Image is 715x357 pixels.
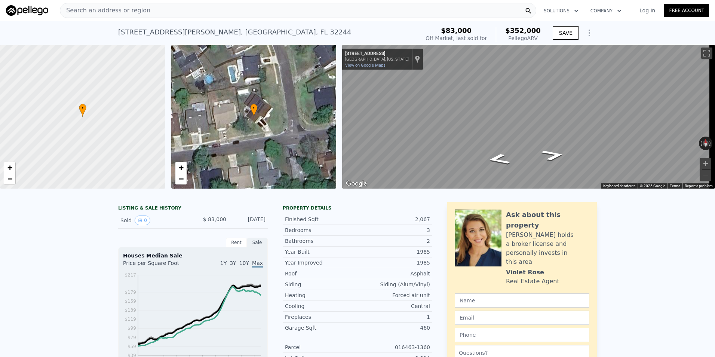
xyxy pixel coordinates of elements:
div: Ask about this property [506,210,589,231]
button: Zoom out [700,170,711,181]
a: Free Account [664,4,709,17]
div: Parcel [285,344,357,351]
div: • [250,104,258,117]
div: [STREET_ADDRESS] [345,51,409,57]
span: − [178,174,183,183]
div: 1985 [357,248,430,256]
div: Rent [226,238,247,247]
div: [DATE] [232,216,266,225]
button: Show Options [582,25,597,40]
a: Zoom out [4,173,15,184]
button: Solutions [538,4,584,18]
div: Siding (Alum/Vinyl) [357,281,430,288]
div: Roof [285,270,357,277]
span: © 2025 Google [640,184,665,188]
div: 3 [357,226,430,234]
a: Zoom in [4,162,15,173]
div: Map [342,45,715,189]
input: Name [455,293,589,308]
button: View historical data [135,216,150,225]
a: Zoom out [175,173,187,184]
div: Fireplaces [285,313,357,321]
button: Reset the view [702,137,709,150]
div: Heating [285,292,357,299]
input: Phone [455,328,589,342]
div: Siding [285,281,357,288]
div: Garage Sqft [285,324,357,332]
span: $352,000 [505,27,541,34]
div: Property details [283,205,432,211]
div: Year Improved [285,259,357,266]
div: Year Built [285,248,357,256]
img: Pellego [6,5,48,16]
div: 1 [357,313,430,321]
span: + [7,163,12,172]
button: Rotate counterclockwise [699,137,703,150]
button: Rotate clockwise [709,137,713,150]
div: [STREET_ADDRESS][PERSON_NAME] , [GEOGRAPHIC_DATA] , FL 32244 [118,27,352,37]
div: Asphalt [357,270,430,277]
div: [GEOGRAPHIC_DATA], [US_STATE] [345,57,409,62]
div: Houses Median Sale [123,252,263,259]
path: Go East, Chimney Oak Dr [531,147,575,163]
div: Bedrooms [285,226,357,234]
div: Central [357,302,430,310]
span: $83,000 [441,27,472,34]
div: LISTING & SALE HISTORY [118,205,268,213]
span: Search an address or region [60,6,150,15]
a: Log In [630,7,664,14]
div: Sold [120,216,187,225]
span: + [178,163,183,172]
div: Finished Sqft [285,216,357,223]
tspan: $159 [125,299,136,304]
div: 1985 [357,259,430,266]
button: SAVE [553,26,579,40]
div: 460 [357,324,430,332]
div: 2 [357,237,430,245]
div: Violet Rose [506,268,544,277]
tspan: $59 [128,344,136,349]
button: Keyboard shortcuts [603,183,635,189]
span: 3Y [230,260,236,266]
input: Email [455,311,589,325]
tspan: $179 [125,290,136,295]
path: Go West, Chimney Oak Dr [477,151,520,168]
span: • [250,105,258,112]
div: [PERSON_NAME] holds a broker license and personally invests in this area [506,231,589,266]
button: Company [584,4,627,18]
div: Price per Square Foot [123,259,193,271]
button: Toggle fullscreen view [701,48,712,59]
span: • [79,105,86,112]
tspan: $99 [128,326,136,331]
div: Bathrooms [285,237,357,245]
div: 016463-1360 [357,344,430,351]
div: Cooling [285,302,357,310]
a: Show location on map [415,55,420,63]
span: 1Y [220,260,227,266]
span: 10Y [239,260,249,266]
button: Zoom in [700,158,711,169]
span: $ 83,000 [203,216,226,222]
img: Google [344,179,369,189]
a: Report a problem [685,184,713,188]
span: Max [252,260,263,268]
div: Off Market, last sold for [426,34,487,42]
a: Zoom in [175,162,187,173]
tspan: $139 [125,308,136,313]
tspan: $119 [125,317,136,322]
div: 2,067 [357,216,430,223]
div: Street View [342,45,715,189]
div: Sale [247,238,268,247]
div: Pellego ARV [505,34,541,42]
tspan: $217 [125,272,136,278]
div: Forced air unit [357,292,430,299]
span: − [7,174,12,183]
a: Terms (opens in new tab) [670,184,680,188]
tspan: $79 [128,335,136,340]
a: Open this area in Google Maps (opens a new window) [344,179,369,189]
a: View on Google Maps [345,63,386,68]
div: • [79,104,86,117]
div: Real Estate Agent [506,277,559,286]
